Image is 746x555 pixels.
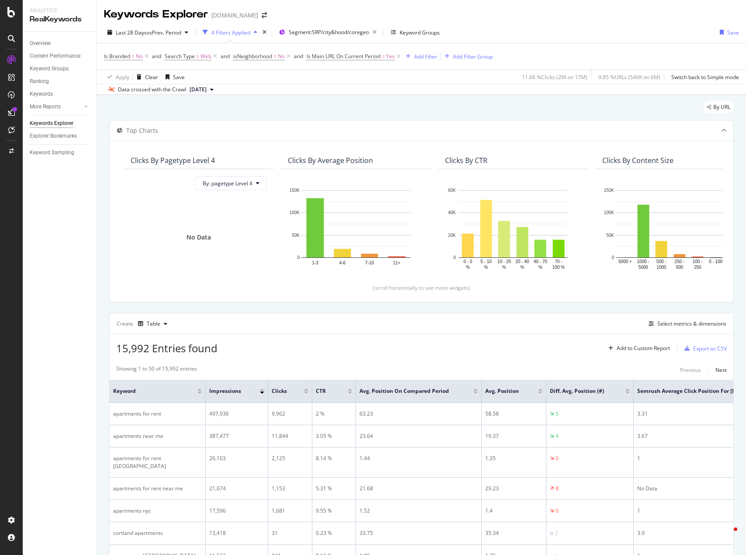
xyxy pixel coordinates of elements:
[272,454,308,462] div: 2,125
[113,507,202,515] div: apartments nyc
[273,52,276,60] span: =
[30,90,90,99] a: Keywords
[221,52,230,60] div: and
[104,7,208,22] div: Keywords Explorer
[272,387,291,395] span: Clicks
[196,52,199,60] span: =
[485,454,542,462] div: 1.35
[272,432,308,440] div: 11,844
[555,530,558,538] div: 2
[133,70,158,84] button: Clear
[30,14,90,24] div: RealKeywords
[680,365,701,375] button: Previous
[145,73,158,81] div: Clear
[209,432,264,440] div: 387,477
[30,52,90,61] a: Content Performance
[294,52,303,60] button: and
[520,265,524,270] text: %
[116,341,218,355] span: 15,992 Entries found
[485,485,542,493] div: 29.23
[211,11,258,20] div: [DOMAIN_NAME]
[553,265,565,270] text: 100 %
[676,265,683,270] text: 500
[617,346,670,351] div: Add to Custom Report
[186,84,217,95] button: [DATE]
[448,188,456,193] text: 60K
[117,317,171,331] div: Create
[681,341,727,355] button: Export as CSV
[120,284,723,291] div: (scroll horizontally to see more widgets)
[359,387,460,395] span: Avg. Position On Compared Period
[556,432,559,440] div: 4
[604,211,615,215] text: 100K
[497,259,511,264] text: 10 - 20
[30,52,80,61] div: Content Performance
[288,186,424,271] svg: A chart.
[556,507,559,515] div: 0
[522,73,587,81] div: 11.66 % Clicks ( 2M on 17M )
[104,25,192,39] button: Last 28 DaysvsPrev. Period
[485,410,542,418] div: 58.58
[656,259,667,264] text: 500 -
[556,454,559,462] div: 0
[393,260,401,265] text: 11+
[290,188,300,193] text: 150K
[713,104,730,110] span: By URL
[288,156,373,165] div: Clicks By Average Position
[272,485,308,493] div: 1,153
[386,50,395,62] span: Yes
[485,387,525,395] span: Avg. Position
[30,148,90,157] a: Keyword Sampling
[116,29,147,36] span: Last 28 Days
[30,77,49,86] div: Ranking
[359,507,478,515] div: 1.52
[382,52,385,60] span: =
[359,485,478,493] div: 21.68
[131,156,215,165] div: Clicks By pagetype Level 4
[414,53,437,60] div: Add Filter
[316,410,352,418] div: 2 %
[276,25,380,39] button: Segment:SRP/city&hood/coregeo
[209,387,247,395] span: Impressions
[550,532,553,535] img: Equal
[671,73,739,81] div: Switch back to Simple mode
[312,260,318,265] text: 1-3
[402,51,437,62] button: Add Filter
[162,70,185,84] button: Save
[104,52,130,60] span: Is Branded
[556,485,559,493] div: 8
[113,387,184,395] span: Keyword
[539,265,542,270] text: %
[693,259,703,264] text: 100 -
[453,255,456,260] text: 0
[365,260,374,265] text: 7-10
[445,186,581,271] div: A chart.
[135,317,171,331] button: Table
[316,507,352,515] div: 9.55 %
[30,148,74,157] div: Keyword Sampling
[272,410,308,418] div: 9,962
[152,52,161,60] div: and
[297,255,300,260] text: 0
[126,126,158,135] div: Top Charts
[195,176,267,190] button: By: pagetype Level 4
[30,119,73,128] div: Keywords Explorer
[30,102,61,111] div: More Reports
[272,529,308,537] div: 31
[30,39,51,48] div: Overview
[674,259,684,264] text: 250 -
[30,119,90,128] a: Keywords Explorer
[316,529,352,537] div: 0.23 %
[113,410,202,418] div: apartments for rent
[30,64,69,73] div: Keyword Groups
[316,485,352,493] div: 5.31 %
[359,432,478,440] div: 23.64
[485,432,542,440] div: 19.37
[292,233,300,238] text: 50K
[359,410,478,418] div: 63.23
[387,25,443,39] button: Keyword Groups
[359,529,478,537] div: 33.75
[116,365,197,375] div: Showing 1 to 50 of 15,992 entries
[657,320,726,327] div: Select metrics & dimensions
